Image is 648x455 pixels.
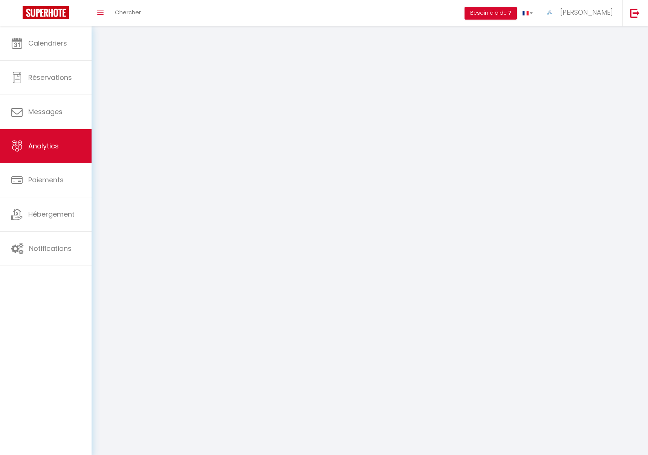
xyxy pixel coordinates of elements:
[28,209,75,219] span: Hébergement
[28,107,63,116] span: Messages
[560,8,613,17] span: [PERSON_NAME]
[29,244,72,253] span: Notifications
[465,7,517,20] button: Besoin d'aide ?
[23,6,69,19] img: Super Booking
[630,8,640,18] img: logout
[28,73,72,82] span: Réservations
[28,175,64,185] span: Paiements
[544,7,555,18] img: ...
[28,141,59,151] span: Analytics
[115,8,141,16] span: Chercher
[28,38,67,48] span: Calendriers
